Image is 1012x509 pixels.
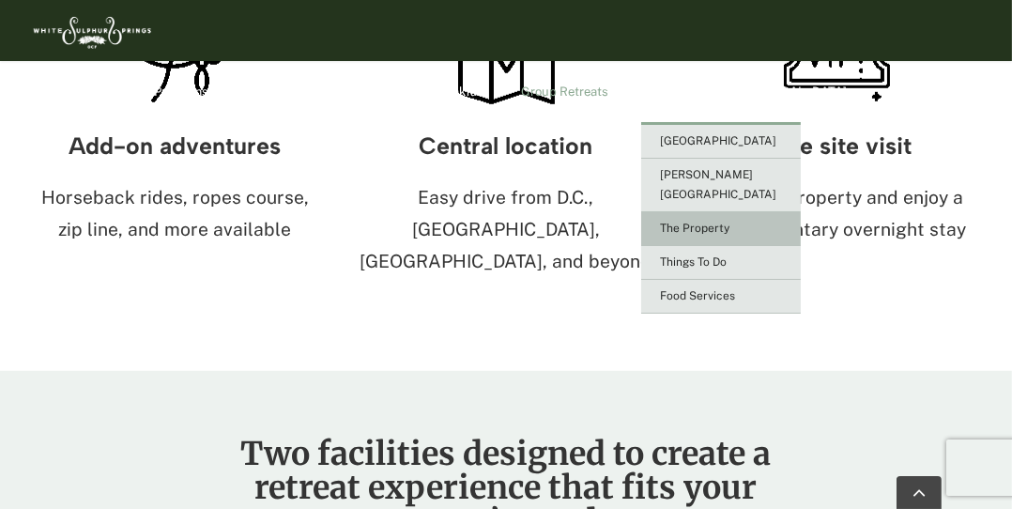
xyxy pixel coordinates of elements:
h3: Add-on adventures [28,133,321,159]
span: Things To Do [660,255,727,269]
a: Youth Programs [257,61,363,122]
span: [PERSON_NAME][GEOGRAPHIC_DATA] [660,168,776,201]
a: Signature Programs [95,61,224,122]
a: Food Services [641,280,801,314]
a: [GEOGRAPHIC_DATA] [641,125,801,159]
span: Signature Programs [95,85,208,98]
a: Amenities [641,61,713,122]
h3: Central location [360,133,652,159]
p: Easy drive from D.C., [GEOGRAPHIC_DATA], [GEOGRAPHIC_DATA], and beyond [360,182,652,277]
a: The Property [641,212,801,246]
a: [MEDICAL_DATA] [746,61,863,122]
span: Amenities [641,85,698,98]
span: Youth Programs [257,85,347,98]
a: Group Retreats [521,61,608,122]
span: Bed & Breakfast [396,85,488,98]
nav: Main Menu Sticky [95,61,984,122]
p: Horseback rides, ropes course, zip line, and more available [28,182,321,246]
span: [GEOGRAPHIC_DATA] [660,134,776,147]
span: Get Involved [896,85,968,98]
img: White Sulphur Springs Logo [28,5,154,56]
h3: Free site visit [691,133,984,159]
a: Get Involved [896,61,984,122]
a: Bed & Breakfast [396,61,488,122]
p: Tour the property and enjoy a complimentary overnight stay [691,182,984,246]
a: [PERSON_NAME][GEOGRAPHIC_DATA] [641,159,801,212]
span: Food Services [660,289,735,302]
a: Things To Do [641,246,801,280]
span: Group Retreats [521,85,608,98]
span: [MEDICAL_DATA] [746,85,847,98]
span: The Property [660,222,729,235]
